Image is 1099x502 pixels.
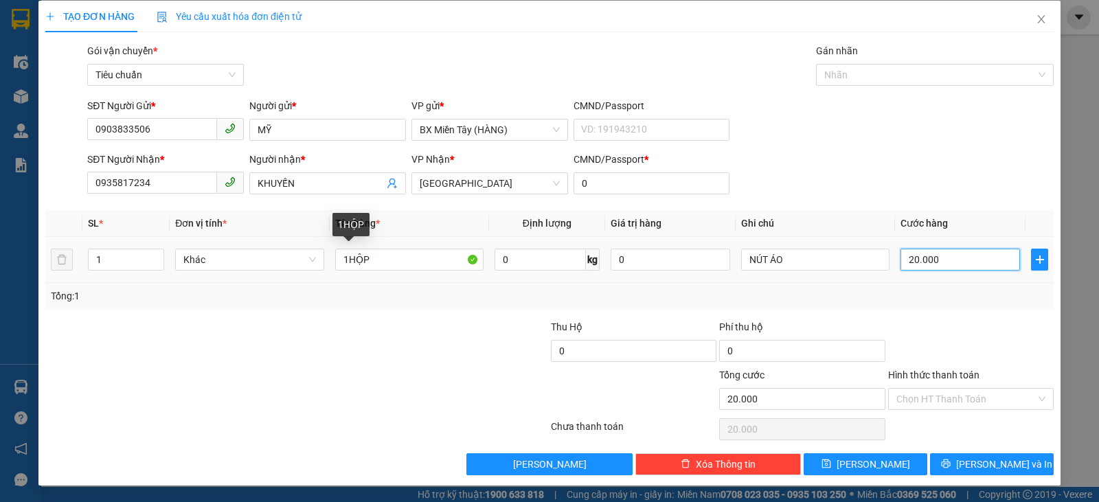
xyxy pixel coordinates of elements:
[249,98,406,113] div: Người gửi
[900,218,948,229] span: Cước hàng
[225,123,236,134] span: phone
[574,152,730,167] div: CMND/Passport
[611,218,661,229] span: Giá trị hàng
[225,176,236,187] span: phone
[87,45,157,56] span: Gói vận chuyển
[411,98,568,113] div: VP gửi
[549,419,718,443] div: Chưa thanh toán
[387,178,398,189] span: user-add
[523,218,571,229] span: Định lượng
[87,98,244,113] div: SĐT Người Gửi
[681,459,690,470] span: delete
[1036,14,1047,25] span: close
[513,457,587,472] span: [PERSON_NAME]
[1031,249,1048,271] button: plus
[157,11,302,22] span: Yêu cầu xuất hóa đơn điện tử
[804,453,927,475] button: save[PERSON_NAME]
[956,457,1052,472] span: [PERSON_NAME] và In
[183,249,315,270] span: Khác
[466,453,632,475] button: [PERSON_NAME]
[719,369,764,380] span: Tổng cước
[551,321,582,332] span: Thu Hộ
[816,45,858,56] label: Gán nhãn
[741,249,890,271] input: Ghi Chú
[1032,254,1047,265] span: plus
[930,453,1054,475] button: printer[PERSON_NAME] và In
[332,213,370,236] div: 1HỘP
[822,459,831,470] span: save
[696,457,756,472] span: Xóa Thông tin
[249,152,406,167] div: Người nhận
[1022,1,1061,39] button: Close
[420,173,560,194] span: Tuy Hòa
[574,98,730,113] div: CMND/Passport
[87,152,244,167] div: SĐT Người Nhận
[611,249,730,271] input: 0
[411,154,450,165] span: VP Nhận
[888,369,979,380] label: Hình thức thanh toán
[420,119,560,140] span: BX Miền Tây (HÀNG)
[837,457,910,472] span: [PERSON_NAME]
[335,218,380,229] span: Tên hàng
[635,453,801,475] button: deleteXóa Thông tin
[335,249,484,271] input: VD: Bàn, Ghế
[51,288,425,304] div: Tổng: 1
[586,249,600,271] span: kg
[88,218,99,229] span: SL
[45,11,135,22] span: TẠO ĐƠN HÀNG
[45,12,55,21] span: plus
[175,218,227,229] span: Đơn vị tính
[736,210,895,237] th: Ghi chú
[51,249,73,271] button: delete
[157,12,168,23] img: icon
[719,319,885,340] div: Phí thu hộ
[95,65,236,85] span: Tiêu chuẩn
[941,459,951,470] span: printer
